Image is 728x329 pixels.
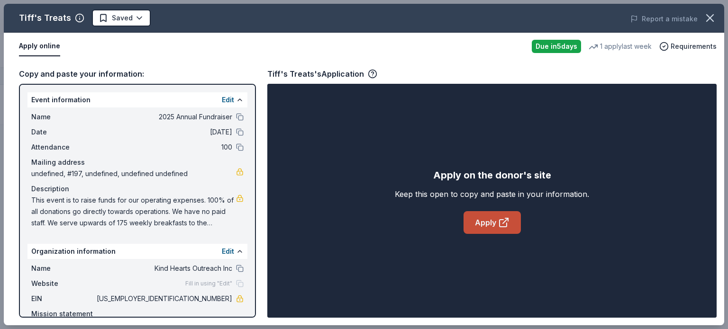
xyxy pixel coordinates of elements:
div: Due in 5 days [532,40,581,53]
div: Event information [27,92,247,107]
div: Keep this open to copy and paste in your information. [395,188,589,200]
button: Edit [222,94,234,106]
span: Date [31,126,95,138]
span: Saved [112,12,133,24]
span: [DATE] [95,126,232,138]
div: Description [31,183,244,195]
button: Saved [92,9,151,27]
div: Mission statement [31,308,244,320]
span: 2025 Annual Fundraiser [95,111,232,123]
div: Tiff's Treats's Application [267,68,377,80]
span: Website [31,278,95,289]
span: Kind Hearts Outreach Inc [95,263,232,274]
span: Attendance [31,142,95,153]
span: This event is to raise funds for our operating expenses. 100% of all donations go directly toward... [31,195,236,229]
div: Tiff's Treats [19,10,71,26]
button: Report a mistake [630,13,698,25]
div: Organization information [27,244,247,259]
span: Fill in using "Edit" [185,280,232,287]
div: 1 apply last week [589,41,652,52]
div: Apply on the donor's site [433,168,551,183]
span: undefined, #197, undefined, undefined undefined [31,168,236,179]
span: [US_EMPLOYER_IDENTIFICATION_NUMBER] [95,293,232,304]
div: Copy and paste your information: [19,68,256,80]
span: Name [31,263,95,274]
span: Requirements [671,41,717,52]
button: Requirements [659,41,717,52]
button: Apply online [19,36,60,56]
span: 100 [95,142,232,153]
span: EIN [31,293,95,304]
span: Name [31,111,95,123]
button: Edit [222,246,234,257]
a: Apply [464,211,521,234]
div: Mailing address [31,157,244,168]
